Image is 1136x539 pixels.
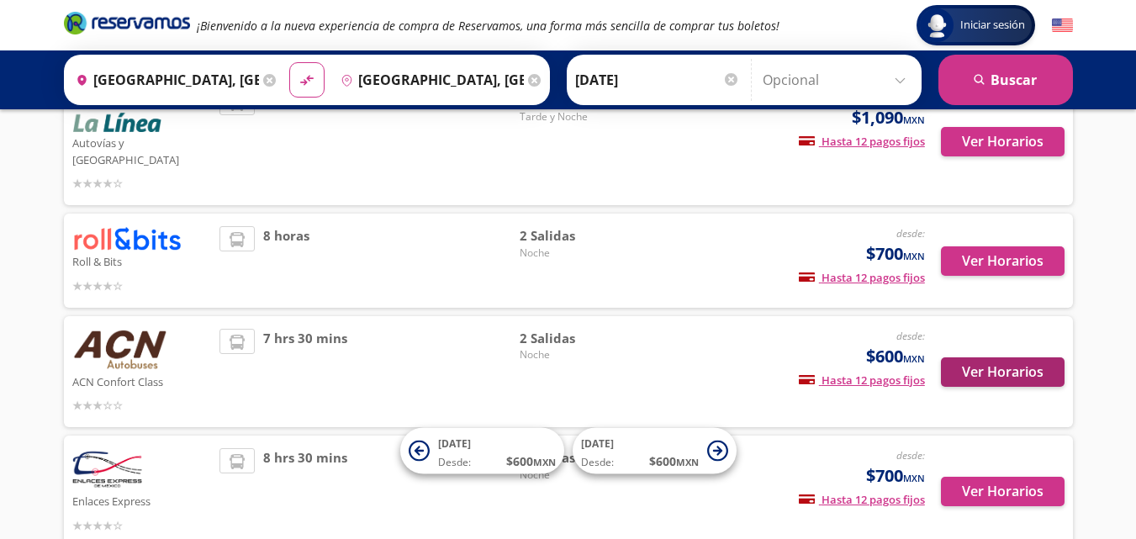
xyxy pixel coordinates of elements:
small: MXN [533,456,556,468]
span: 8 hrs 30 mins [263,448,347,535]
span: $ 600 [649,452,699,470]
p: ACN Confort Class [72,371,212,391]
span: 2 Salidas [520,329,637,348]
small: MXN [903,352,925,365]
span: Hasta 12 pagos fijos [799,134,925,149]
img: Autovías y La Línea [72,90,161,132]
span: $1,090 [852,105,925,130]
small: MXN [903,114,925,126]
p: Autovías y [GEOGRAPHIC_DATA] [72,132,212,168]
span: Hasta 12 pagos fijos [799,373,925,388]
input: Elegir Fecha [575,59,740,101]
i: Brand Logo [64,10,190,35]
span: Noche [520,347,637,362]
p: Enlaces Express [72,490,212,510]
small: MXN [676,456,699,468]
button: Ver Horarios [941,127,1065,156]
span: [DATE] [438,436,471,451]
input: Buscar Origen [69,59,259,101]
small: MXN [903,472,925,484]
span: 8 horas [263,90,309,193]
img: Roll & Bits [72,226,182,251]
span: 7 hrs 30 mins [263,329,347,415]
small: MXN [903,250,925,262]
button: [DATE]Desde:$600MXN [400,428,564,474]
span: Desde: [438,455,471,470]
span: $700 [866,463,925,489]
img: ACN Confort Class [72,329,168,371]
span: Noche [520,468,637,483]
span: $ 600 [506,452,556,470]
span: Hasta 12 pagos fijos [799,492,925,507]
span: $600 [866,344,925,369]
em: ¡Bienvenido a la nueva experiencia de compra de Reservamos, una forma más sencilla de comprar tus... [197,18,779,34]
a: Brand Logo [64,10,190,40]
img: Enlaces Express [72,448,142,490]
input: Opcional [763,59,913,101]
span: $700 [866,241,925,267]
button: Ver Horarios [941,246,1065,276]
span: Iniciar sesión [954,17,1032,34]
em: desde: [896,448,925,462]
p: Roll & Bits [72,251,212,271]
em: desde: [896,329,925,343]
button: Ver Horarios [941,357,1065,387]
button: [DATE]Desde:$600MXN [573,428,737,474]
span: Desde: [581,455,614,470]
input: Buscar Destino [334,59,524,101]
span: Noche [520,246,637,261]
span: 8 horas [263,226,309,294]
button: Buscar [938,55,1073,105]
em: desde: [896,226,925,240]
button: English [1052,15,1073,36]
span: Hasta 12 pagos fijos [799,270,925,285]
span: 2 Salidas [520,226,637,246]
button: Ver Horarios [941,477,1065,506]
span: [DATE] [581,436,614,451]
span: Tarde y Noche [520,109,637,124]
